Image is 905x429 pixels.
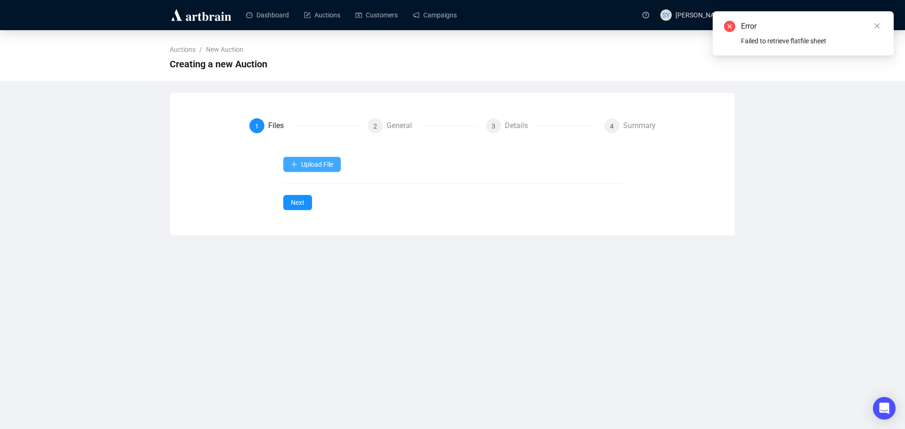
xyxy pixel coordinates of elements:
[492,122,495,130] span: 3
[486,118,597,133] div: 3Details
[874,23,880,29] span: close
[741,36,882,46] div: Failed to retrieve flatfile sheet
[873,397,896,420] div: Open Intercom Messenger
[662,10,670,20] span: SY
[255,122,259,130] span: 1
[505,118,535,133] div: Details
[291,161,297,168] span: plus
[304,3,340,27] a: Auctions
[741,21,882,32] div: Error
[724,21,735,32] span: close-circle
[413,3,457,27] a: Campaigns
[387,118,420,133] div: General
[204,44,245,55] a: New Auction
[291,197,304,208] span: Next
[301,161,333,168] span: Upload File
[675,11,726,19] span: [PERSON_NAME]
[373,122,377,130] span: 2
[283,195,312,210] button: Next
[168,44,197,55] a: Auctions
[283,157,341,172] button: Upload File
[368,118,478,133] div: 2General
[604,118,656,133] div: 4Summary
[199,44,202,55] li: /
[872,21,882,31] a: Close
[268,118,291,133] div: Files
[246,3,289,27] a: Dashboard
[642,12,649,18] span: question-circle
[170,57,267,72] span: Creating a new Auction
[355,3,398,27] a: Customers
[610,122,614,130] span: 4
[623,118,656,133] div: Summary
[170,8,233,23] img: logo
[249,118,360,133] div: 1Files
